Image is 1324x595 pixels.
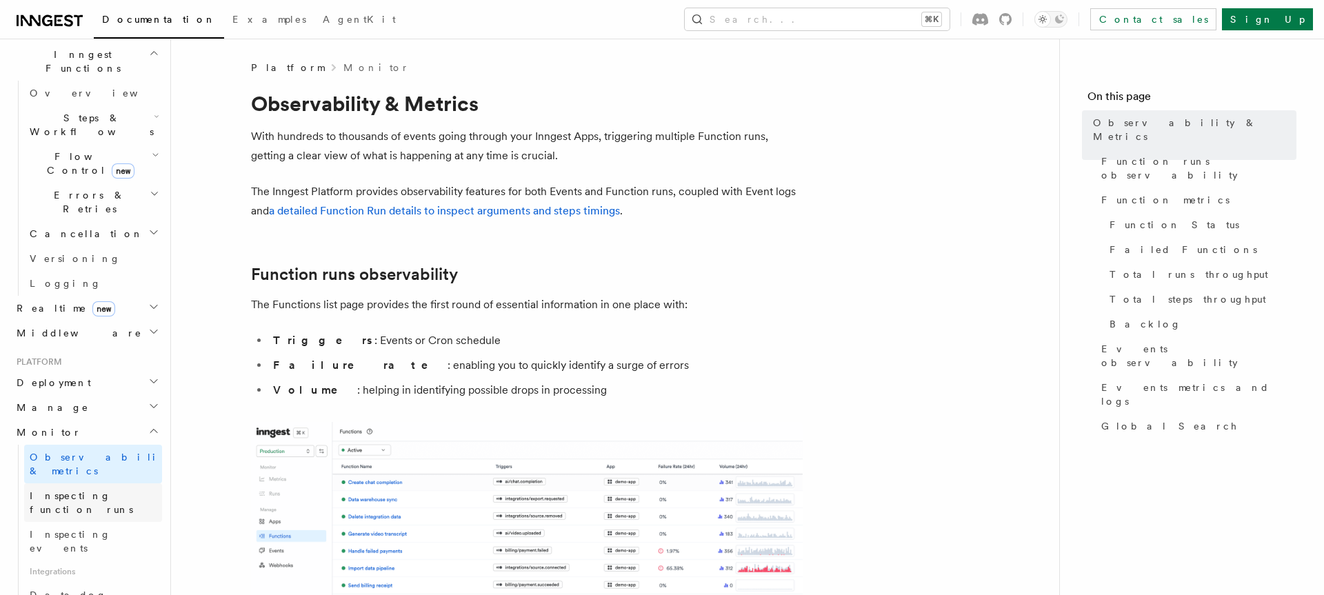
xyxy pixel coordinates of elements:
[11,48,149,75] span: Inngest Functions
[24,221,162,246] button: Cancellation
[30,490,133,515] span: Inspecting function runs
[24,183,162,221] button: Errors & Retries
[251,295,803,314] p: The Functions list page provides the first round of essential information in one place with:
[30,278,101,289] span: Logging
[11,42,162,81] button: Inngest Functions
[1104,237,1296,262] a: Failed Functions
[24,271,162,296] a: Logging
[11,370,162,395] button: Deployment
[24,188,150,216] span: Errors & Retries
[1110,243,1257,256] span: Failed Functions
[1110,218,1239,232] span: Function Status
[94,4,224,39] a: Documentation
[11,401,89,414] span: Manage
[269,356,803,375] li: : enabling you to quickly identify a surge of errors
[24,227,143,241] span: Cancellation
[11,425,81,439] span: Monitor
[273,359,448,372] strong: Failure rate
[251,127,803,165] p: With hundreds to thousands of events going through your Inngest Apps, triggering multiple Functio...
[1101,154,1296,182] span: Function runs observability
[1104,287,1296,312] a: Total steps throughput
[323,14,396,25] span: AgentKit
[224,4,314,37] a: Examples
[30,529,111,554] span: Inspecting events
[24,111,154,139] span: Steps & Workflows
[11,81,162,296] div: Inngest Functions
[24,105,162,144] button: Steps & Workflows
[1087,110,1296,149] a: Observability & Metrics
[1096,336,1296,375] a: Events observability
[251,61,324,74] span: Platform
[1110,317,1181,331] span: Backlog
[24,246,162,271] a: Versioning
[685,8,950,30] button: Search...⌘K
[11,376,91,390] span: Deployment
[92,301,115,316] span: new
[11,326,142,340] span: Middleware
[251,265,458,284] a: Function runs observability
[11,296,162,321] button: Realtimenew
[269,331,803,350] li: : Events or Cron schedule
[24,483,162,522] a: Inspecting function runs
[343,61,409,74] a: Monitor
[1101,193,1230,207] span: Function metrics
[30,253,121,264] span: Versioning
[11,420,162,445] button: Monitor
[1090,8,1216,30] a: Contact sales
[1104,312,1296,336] a: Backlog
[24,561,162,583] span: Integrations
[922,12,941,26] kbd: ⌘K
[30,88,172,99] span: Overview
[1096,414,1296,438] a: Global Search
[1096,188,1296,212] a: Function metrics
[1096,149,1296,188] a: Function runs observability
[251,91,803,116] h1: Observability & Metrics
[1104,212,1296,237] a: Function Status
[1101,419,1238,433] span: Global Search
[30,452,172,476] span: Observability & metrics
[273,334,374,347] strong: Triggers
[1087,88,1296,110] h4: On this page
[11,395,162,420] button: Manage
[1104,262,1296,287] a: Total runs throughput
[11,301,115,315] span: Realtime
[1096,375,1296,414] a: Events metrics and logs
[112,163,134,179] span: new
[1110,292,1266,306] span: Total steps throughput
[102,14,216,25] span: Documentation
[314,4,404,37] a: AgentKit
[232,14,306,25] span: Examples
[24,150,152,177] span: Flow Control
[24,81,162,105] a: Overview
[24,144,162,183] button: Flow Controlnew
[24,445,162,483] a: Observability & metrics
[1093,116,1296,143] span: Observability & Metrics
[269,204,620,217] a: a detailed Function Run details to inspect arguments and steps timings
[1101,342,1296,370] span: Events observability
[1222,8,1313,30] a: Sign Up
[1101,381,1296,408] span: Events metrics and logs
[1110,268,1268,281] span: Total runs throughput
[269,381,803,400] li: : helping in identifying possible drops in processing
[251,182,803,221] p: The Inngest Platform provides observability features for both Events and Function runs, coupled w...
[1034,11,1067,28] button: Toggle dark mode
[11,356,62,367] span: Platform
[273,383,357,396] strong: Volume
[11,321,162,345] button: Middleware
[24,522,162,561] a: Inspecting events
